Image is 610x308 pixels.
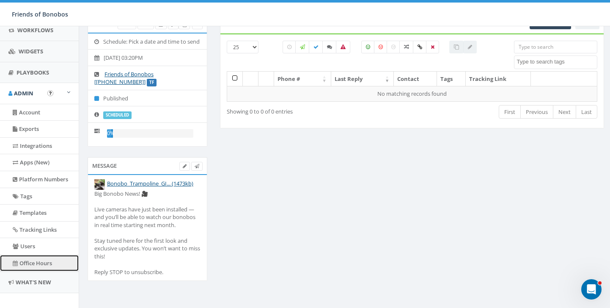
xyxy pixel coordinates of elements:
a: Friends of Bonobos [[PHONE_NUMBER]] [94,70,154,86]
a: Next [553,105,576,119]
label: Neutral [387,41,400,53]
label: Replied [322,41,337,53]
span: Widgets [19,47,43,55]
button: Open In-App Guide [47,90,53,96]
label: TF [147,79,157,86]
th: Phone #: activate to sort column ascending [274,72,331,86]
div: Showing 0 to 0 of 0 entries [227,104,374,116]
label: Link Clicked [413,41,427,53]
label: Pending [283,41,296,53]
span: What's New [16,278,51,286]
div: Message [88,157,207,174]
li: Schedule: Pick a date and time to send [88,33,207,50]
i: Published [94,96,103,101]
span: Friends of Bonobos [12,10,68,18]
a: Bonobo_Trampoline_GI... (1473kb) [107,180,193,187]
label: Mixed [399,41,414,53]
div: 0% [107,129,113,138]
iframe: Intercom live chat [581,279,602,300]
a: First [499,105,521,119]
span: Send Test Message [195,163,199,169]
span: Playbooks [16,69,49,76]
a: Last [576,105,597,119]
th: Tracking Link [466,72,531,86]
span: Workflows [17,26,53,34]
label: Negative [374,41,387,53]
span: Edit Campaign Body [183,163,187,169]
li: [DATE] 03:20PM [88,49,207,66]
th: Contact [394,72,437,86]
label: Removed [426,41,439,53]
td: No matching records found [227,86,597,101]
label: Positive [361,41,375,53]
label: Delivered [309,41,323,53]
div: Big Bonobo News! 🎥 Live cameras have just been installed — and you’ll be able to watch our bonobo... [94,190,201,276]
label: scheduled [103,111,132,119]
label: Bounced [336,41,350,53]
th: Tags [437,72,466,86]
i: Schedule: Pick a date and time to send [94,39,103,44]
a: Previous [520,105,553,119]
th: Last Reply: activate to sort column ascending [331,72,394,86]
textarea: Search [517,58,597,66]
input: Type to search [514,41,597,53]
li: Published [88,90,207,107]
label: Sending [295,41,310,53]
span: Admin [14,89,33,97]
